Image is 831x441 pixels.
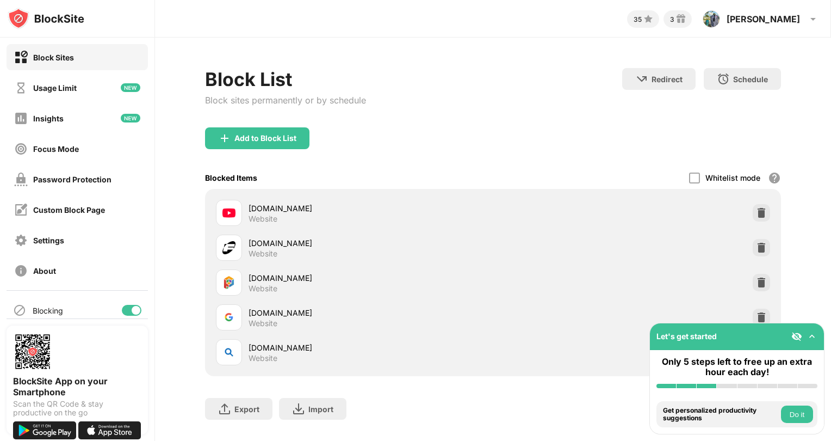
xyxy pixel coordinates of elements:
img: eye-not-visible.svg [791,331,802,342]
div: Blocked Items [205,173,257,182]
img: favicons [222,241,235,254]
img: favicons [222,206,235,219]
img: insights-off.svg [14,112,28,125]
div: Insights [33,114,64,123]
div: [DOMAIN_NAME] [249,307,493,318]
div: Get personalized productivity suggestions [663,407,778,422]
div: [DOMAIN_NAME] [249,342,493,353]
div: [DOMAIN_NAME] [249,272,493,284]
img: new-icon.svg [121,83,140,92]
img: block-on.svg [14,51,28,64]
div: Password Protection [33,175,111,184]
div: Block Sites [33,53,74,62]
div: 3 [670,15,674,23]
div: Blocking [33,306,63,315]
div: BlockSite App on your Smartphone [13,376,141,397]
div: Website [249,284,277,293]
div: Settings [33,236,64,245]
img: favicons [222,276,235,289]
div: Focus Mode [33,144,79,154]
div: Block List [205,68,366,90]
img: new-icon.svg [121,114,140,122]
img: download-on-the-app-store.svg [78,421,141,439]
div: Import [308,405,333,414]
div: About [33,266,56,275]
img: logo-blocksite.svg [8,8,84,29]
img: ACg8ocIVrdMqAS-dwSH8RhKc1vL-TqDmJONKiXrblM_JSC1DEGfkUNtW=s96-c [703,10,720,28]
div: 35 [634,15,642,23]
img: blocking-icon.svg [13,304,26,317]
img: focus-off.svg [14,142,28,156]
img: time-usage-off.svg [14,81,28,95]
div: Redirect [652,75,683,84]
img: omni-setup-toggle.svg [807,331,817,342]
img: password-protection-off.svg [14,173,28,186]
div: [PERSON_NAME] [727,14,800,24]
div: Let's get started [656,332,717,341]
img: about-off.svg [14,264,28,278]
img: customize-block-page-off.svg [14,203,28,217]
div: Schedule [733,75,768,84]
button: Do it [781,406,813,423]
img: reward-small.svg [674,13,687,26]
img: settings-off.svg [14,234,28,247]
div: Only 5 steps left to free up an extra hour each day! [656,357,817,377]
div: Website [249,214,277,224]
div: Website [249,249,277,259]
div: Add to Block List [234,134,296,143]
div: Custom Block Page [33,205,105,215]
img: favicons [222,346,235,359]
div: [DOMAIN_NAME] [249,237,493,249]
img: options-page-qr-code.png [13,332,52,371]
div: Block sites permanently or by schedule [205,95,366,106]
div: Website [249,318,277,328]
img: favicons [222,311,235,324]
div: Usage Limit [33,83,77,93]
img: get-it-on-google-play.svg [13,421,76,439]
div: [DOMAIN_NAME] [249,203,493,214]
div: Website [249,353,277,363]
img: points-small.svg [642,13,655,26]
div: Scan the QR Code & stay productive on the go [13,400,141,417]
div: Export [234,405,259,414]
div: Whitelist mode [705,173,760,182]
